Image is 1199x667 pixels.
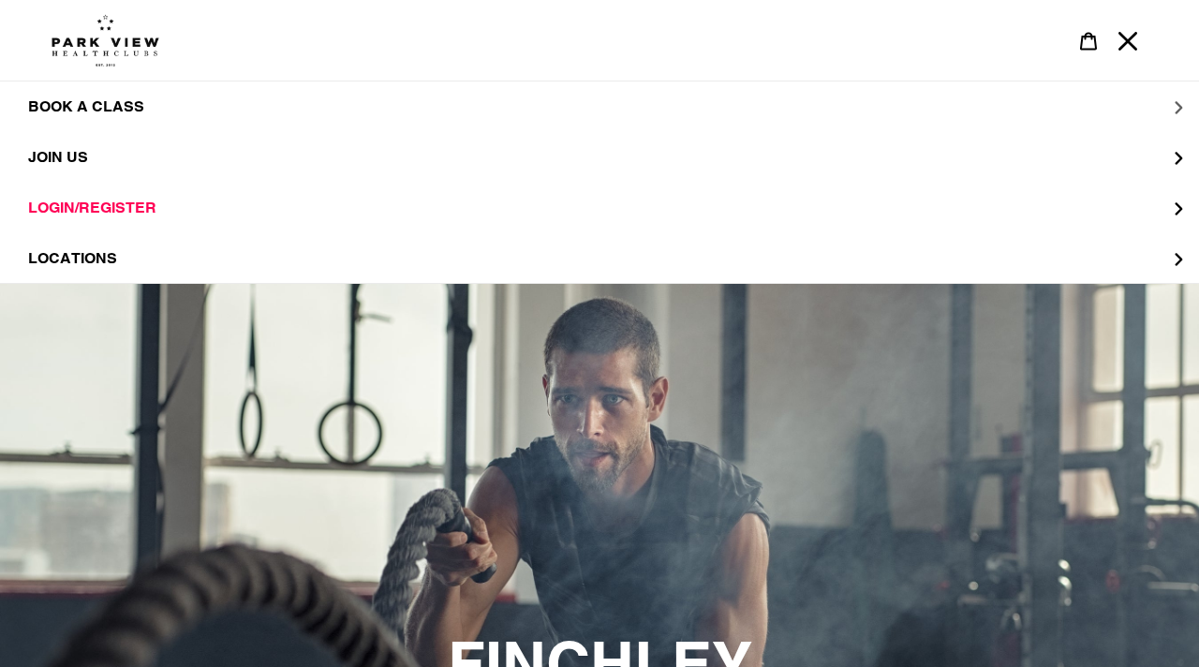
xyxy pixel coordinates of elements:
span: LOGIN/REGISTER [28,199,156,217]
img: Park view health clubs is a gym near you. [52,14,159,67]
button: Menu [1108,21,1147,61]
span: LOCATIONS [28,249,117,267]
span: BOOK A CLASS [28,97,144,116]
span: JOIN US [28,148,88,167]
